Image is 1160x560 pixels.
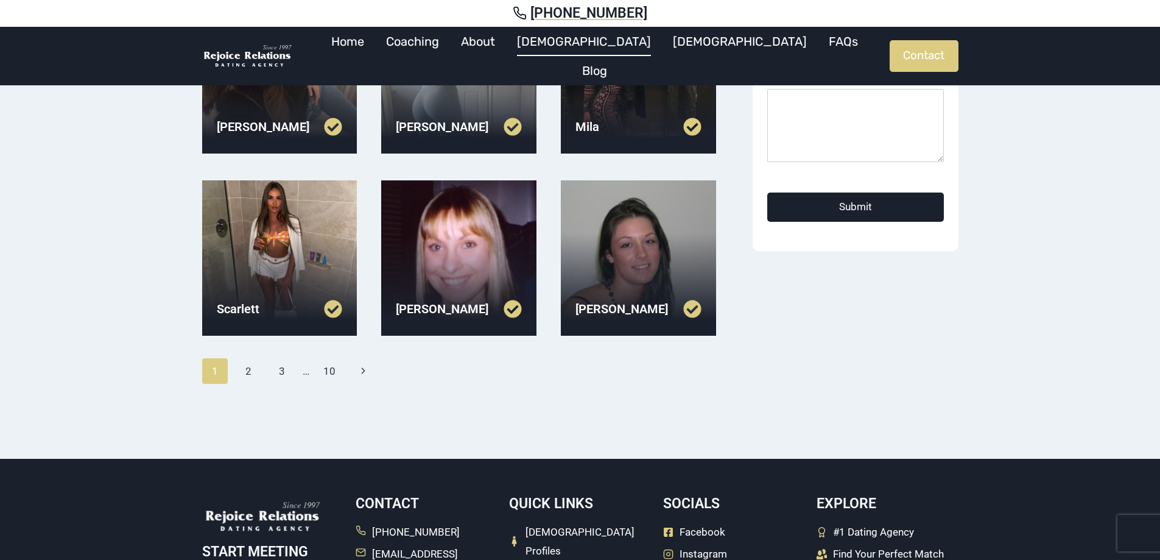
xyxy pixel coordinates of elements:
[303,360,309,383] span: …
[530,5,647,22] span: [PHONE_NUMBER]
[509,495,650,512] h5: Quick Links
[15,5,1145,22] a: [PHONE_NUMBER]
[375,27,450,56] a: Coaching
[202,358,717,384] nav: Page navigation
[202,44,294,69] img: Rejoice Relations
[202,358,228,384] span: 1
[317,358,343,384] a: 10
[356,523,460,542] a: [PHONE_NUMBER]
[680,523,725,542] span: Facebook
[509,523,650,560] a: [DEMOGRAPHIC_DATA] Profiles
[356,495,497,512] h5: Contact
[890,40,958,72] a: Contact
[506,27,662,56] a: [DEMOGRAPHIC_DATA]
[817,495,958,512] h5: Explore
[236,358,262,384] a: 2
[526,523,650,560] span: [DEMOGRAPHIC_DATA] Profiles
[663,495,804,512] h5: Socials
[818,27,869,56] a: FAQs
[300,27,890,85] nav: Primary
[372,523,460,542] span: [PHONE_NUMBER]
[571,56,618,85] a: Blog
[833,523,914,542] span: #1 Dating Agency
[663,523,725,542] a: Facebook
[767,193,944,221] button: Submit
[662,27,818,56] a: [DEMOGRAPHIC_DATA]
[320,27,375,56] a: Home
[450,27,506,56] a: About
[269,358,295,384] a: 3
[817,523,914,542] a: #1 Dating Agency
